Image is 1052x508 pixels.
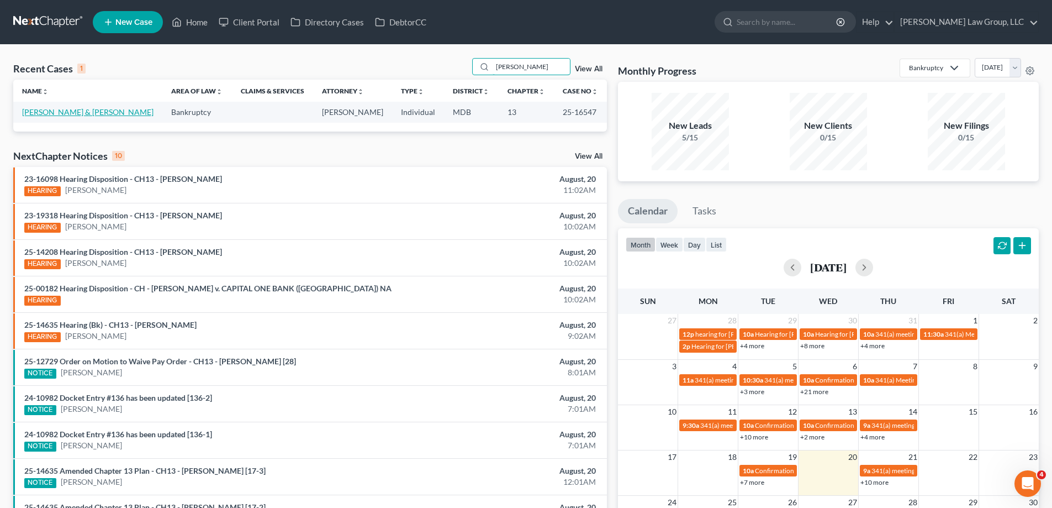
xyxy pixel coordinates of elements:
a: [PERSON_NAME] [61,404,122,415]
span: 10:30a [743,376,763,384]
span: Sun [640,296,656,306]
a: +10 more [860,478,889,486]
h2: [DATE] [810,261,847,273]
a: Tasks [683,199,726,223]
span: 11:30a [923,330,944,338]
span: 10a [803,376,814,384]
th: Claims & Services [232,80,313,102]
span: 11 [727,405,738,418]
i: unfold_more [216,88,223,95]
a: +10 more [740,433,768,441]
span: 18 [727,451,738,464]
td: 25-16547 [554,102,607,122]
div: 10:02AM [413,294,596,305]
span: 10a [803,421,814,430]
span: Fri [943,296,954,306]
div: 10:02AM [413,258,596,269]
span: Mon [699,296,718,306]
div: 11:02AM [413,185,596,196]
div: August, 20 [413,210,596,221]
span: Wed [819,296,837,306]
a: +2 more [800,433,824,441]
a: [PERSON_NAME] & [PERSON_NAME] [22,107,154,117]
td: 13 [499,102,554,122]
a: Nameunfold_more [22,87,49,95]
span: 29 [787,314,798,327]
a: [PERSON_NAME] [61,367,122,378]
div: 8:01AM [413,367,596,378]
span: 341(a) meeting for [PERSON_NAME] [695,376,801,384]
span: 4 [731,360,738,373]
span: Tue [761,296,775,306]
div: NOTICE [24,405,56,415]
a: [PERSON_NAME] Law Group, LLC [895,12,1038,32]
div: August, 20 [413,429,596,440]
span: 2 [1032,314,1039,327]
span: 30 [847,314,858,327]
span: 10 [667,405,678,418]
span: Hearing for [PERSON_NAME] [755,330,841,338]
a: Districtunfold_more [453,87,489,95]
a: 25-12729 Order on Motion to Waive Pay Order - CH13 - [PERSON_NAME] [28] [24,357,296,366]
i: unfold_more [417,88,424,95]
a: DebtorCC [369,12,432,32]
span: 10a [743,330,754,338]
div: 7:01AM [413,440,596,451]
span: 9a [863,421,870,430]
span: 12p [683,330,694,338]
a: [PERSON_NAME] [65,258,126,269]
span: 14 [907,405,918,418]
a: [PERSON_NAME] [65,221,126,232]
a: Chapterunfold_more [508,87,545,95]
div: August, 20 [413,465,596,476]
input: Search by name... [493,59,570,75]
span: 16 [1028,405,1039,418]
div: HEARING [24,296,61,306]
div: August, 20 [413,283,596,294]
span: 23 [1028,451,1039,464]
span: 13 [847,405,858,418]
span: 1 [972,314,979,327]
a: Home [166,12,213,32]
div: 5/15 [652,132,729,143]
div: HEARING [24,223,61,233]
span: 10a [743,421,754,430]
div: Recent Cases [13,62,86,75]
button: day [683,237,706,252]
span: Confirmation hearing for [PERSON_NAME] [815,421,940,430]
a: [PERSON_NAME] [61,476,122,488]
a: +3 more [740,387,764,396]
iframe: Intercom live chat [1014,470,1041,497]
i: unfold_more [538,88,545,95]
a: +4 more [860,342,885,350]
td: MDB [444,102,498,122]
div: 0/15 [790,132,867,143]
span: Thu [880,296,896,306]
div: August, 20 [413,247,596,258]
a: Calendar [618,199,678,223]
a: 24-10982 Docket Entry #136 has been updated [136-2] [24,393,212,402]
a: 24-10982 Docket Entry #136 has been updated [136-1] [24,430,212,439]
div: NOTICE [24,478,56,488]
span: 341(a) meeting for [PERSON_NAME] [871,467,978,475]
span: 341(a) meeting for [PERSON_NAME] [764,376,871,384]
a: 23-16098 Hearing Disposition - CH13 - [PERSON_NAME] [24,174,222,184]
div: 7:01AM [413,404,596,415]
td: Individual [392,102,444,122]
span: 341(a) Meeting for [PERSON_NAME] [945,330,1052,338]
i: unfold_more [357,88,364,95]
div: 0/15 [928,132,1005,143]
div: HEARING [24,259,61,269]
div: 10 [112,151,125,161]
span: 6 [852,360,858,373]
a: 25-00182 Hearing Disposition - CH - [PERSON_NAME] v. CAPITAL ONE BANK ([GEOGRAPHIC_DATA]) NA [24,284,392,293]
span: Hearing for [PERSON_NAME] [691,342,778,350]
a: Help [857,12,894,32]
div: HEARING [24,186,61,196]
div: Bankruptcy [909,63,943,72]
span: 5 [791,360,798,373]
span: 10a [803,330,814,338]
button: month [626,237,655,252]
div: August, 20 [413,392,596,404]
span: 11a [683,376,694,384]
